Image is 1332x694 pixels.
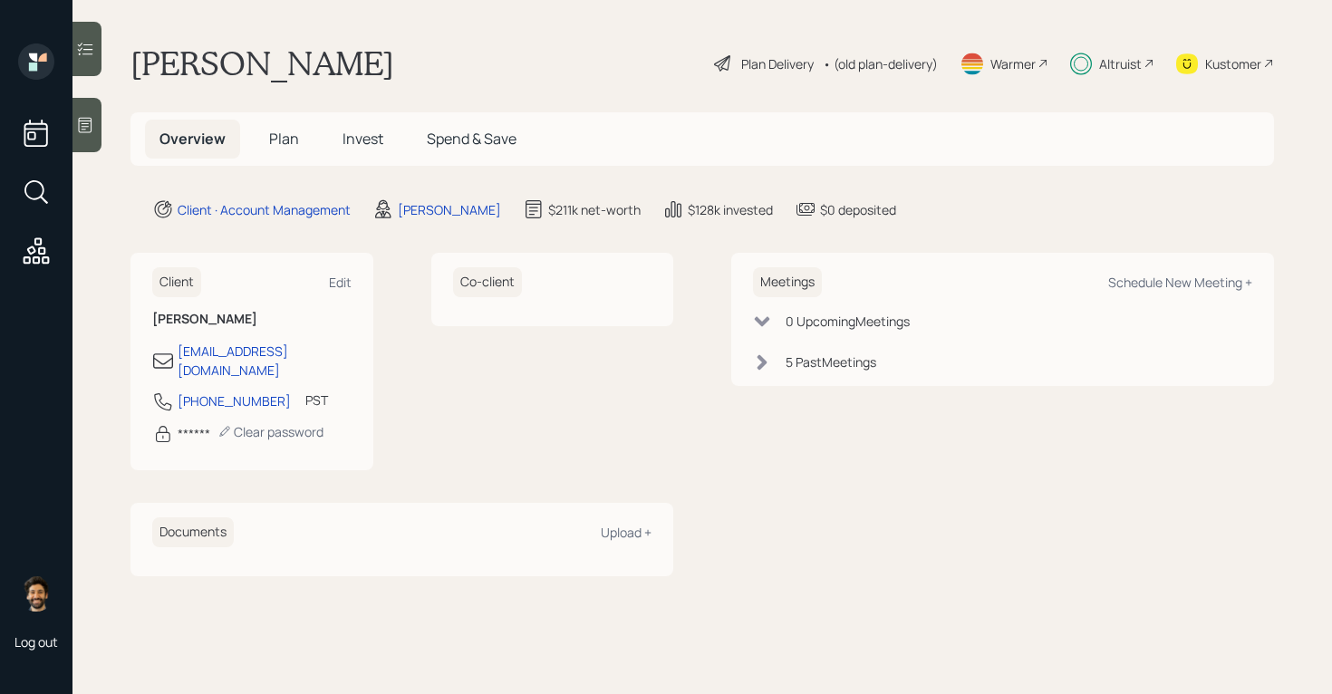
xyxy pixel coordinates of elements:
[343,129,383,149] span: Invest
[152,312,352,327] h6: [PERSON_NAME]
[741,54,814,73] div: Plan Delivery
[178,342,352,380] div: [EMAIL_ADDRESS][DOMAIN_NAME]
[601,524,652,541] div: Upload +
[990,54,1036,73] div: Warmer
[1205,54,1261,73] div: Kustomer
[305,390,328,410] div: PST
[159,129,226,149] span: Overview
[548,200,641,219] div: $211k net-worth
[152,267,201,297] h6: Client
[1108,274,1252,291] div: Schedule New Meeting +
[178,391,291,410] div: [PHONE_NUMBER]
[427,129,516,149] span: Spend & Save
[823,54,938,73] div: • (old plan-delivery)
[688,200,773,219] div: $128k invested
[130,43,394,83] h1: [PERSON_NAME]
[786,312,910,331] div: 0 Upcoming Meeting s
[152,517,234,547] h6: Documents
[217,423,323,440] div: Clear password
[398,200,501,219] div: [PERSON_NAME]
[453,267,522,297] h6: Co-client
[269,129,299,149] span: Plan
[820,200,896,219] div: $0 deposited
[329,274,352,291] div: Edit
[178,200,351,219] div: Client · Account Management
[18,575,54,612] img: eric-schwartz-headshot.png
[14,633,58,651] div: Log out
[753,267,822,297] h6: Meetings
[786,352,876,371] div: 5 Past Meeting s
[1099,54,1142,73] div: Altruist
